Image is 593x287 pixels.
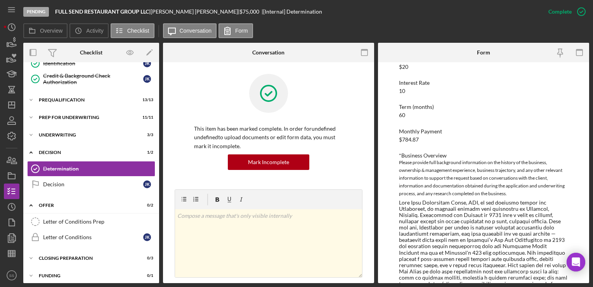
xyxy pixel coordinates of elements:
[43,234,143,240] div: Letter of Conditions
[399,112,405,118] div: 60
[248,154,289,170] div: Mark Incomplete
[43,73,143,85] div: Credit & Background Check Authorization
[127,28,149,34] label: Checklist
[399,80,568,86] div: Interest Rate
[27,56,155,71] a: IdentificationJK
[399,64,408,70] div: $20
[567,253,585,271] div: Open Intercom Messenger
[399,104,568,110] div: Term (months)
[228,154,309,170] button: Mark Incomplete
[399,128,568,135] div: Monthly Payment
[139,150,153,155] div: 1 / 2
[43,219,155,225] div: Letter of Conditions Prep
[143,233,151,241] div: J K
[399,159,568,198] div: Please provide full background information on the history of the business, ownership & management...
[43,166,155,172] div: Determination
[477,49,490,56] div: Form
[139,273,153,278] div: 0 / 1
[239,8,259,15] span: $75,000
[27,229,155,245] a: Letter of ConditionsJK
[27,214,155,229] a: Letter of Conditions Prep
[399,152,568,159] div: *Business Overview
[39,273,134,278] div: Funding
[262,9,322,15] div: | [Internal] Determination
[180,28,212,34] label: Conversation
[39,256,134,261] div: Closing Preparation
[139,133,153,137] div: 3 / 3
[252,49,284,56] div: Conversation
[541,4,589,19] button: Complete
[69,23,108,38] button: Activity
[143,180,151,188] div: J K
[86,28,103,34] label: Activity
[143,75,151,83] div: J K
[399,136,419,143] div: $784.87
[139,115,153,120] div: 11 / 11
[40,28,62,34] label: Overview
[399,88,405,94] div: 10
[548,4,572,19] div: Complete
[9,273,14,278] text: SS
[39,115,134,120] div: Prep for Underwriting
[80,49,102,56] div: Checklist
[43,181,143,187] div: Decision
[143,59,151,67] div: J K
[151,9,239,15] div: [PERSON_NAME] [PERSON_NAME] |
[139,98,153,102] div: 13 / 13
[218,23,253,38] button: Form
[39,133,134,137] div: Underwriting
[43,60,143,66] div: Identification
[55,8,149,15] b: FULL SEND RESTAURANT GROUP LLC
[39,150,134,155] div: Decision
[27,71,155,87] a: Credit & Background Check AuthorizationJK
[39,203,134,208] div: Offer
[39,98,134,102] div: Prequalification
[23,7,49,17] div: Pending
[163,23,217,38] button: Conversation
[139,203,153,208] div: 0 / 2
[111,23,154,38] button: Checklist
[4,268,19,283] button: SS
[23,23,68,38] button: Overview
[27,177,155,192] a: DecisionJK
[55,9,151,15] div: |
[194,124,343,150] p: This item has been marked complete. In order for undefined undefined to upload documents or edit ...
[139,256,153,261] div: 0 / 3
[235,28,248,34] label: Form
[27,161,155,177] a: Determination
